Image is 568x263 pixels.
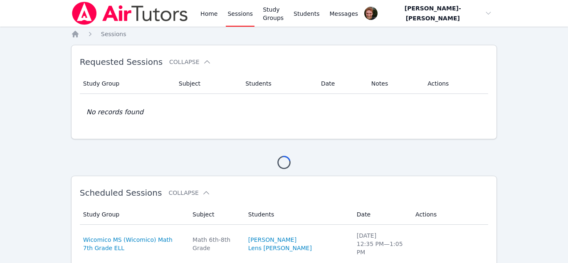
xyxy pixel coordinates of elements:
[422,74,488,94] th: Actions
[366,74,422,94] th: Notes
[410,204,488,225] th: Actions
[71,30,497,38] nav: Breadcrumb
[188,204,243,225] th: Subject
[80,74,174,94] th: Study Group
[330,10,358,18] span: Messages
[174,74,241,94] th: Subject
[80,188,162,198] span: Scheduled Sessions
[248,244,312,252] a: Lens [PERSON_NAME]
[101,31,126,37] span: Sessions
[243,204,352,225] th: Students
[240,74,316,94] th: Students
[352,204,410,225] th: Date
[168,189,210,197] button: Collapse
[83,236,183,252] a: Wicomico MS (Wicomico) Math 7th Grade ELL
[101,30,126,38] a: Sessions
[357,231,405,256] div: [DATE] 12:35 PM — 1:05 PM
[71,2,189,25] img: Air Tutors
[248,236,296,244] a: [PERSON_NAME]
[80,94,489,130] td: No records found
[80,204,188,225] th: Study Group
[316,74,366,94] th: Date
[80,57,163,67] span: Requested Sessions
[169,58,211,66] button: Collapse
[193,236,238,252] div: Math 6th-8th Grade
